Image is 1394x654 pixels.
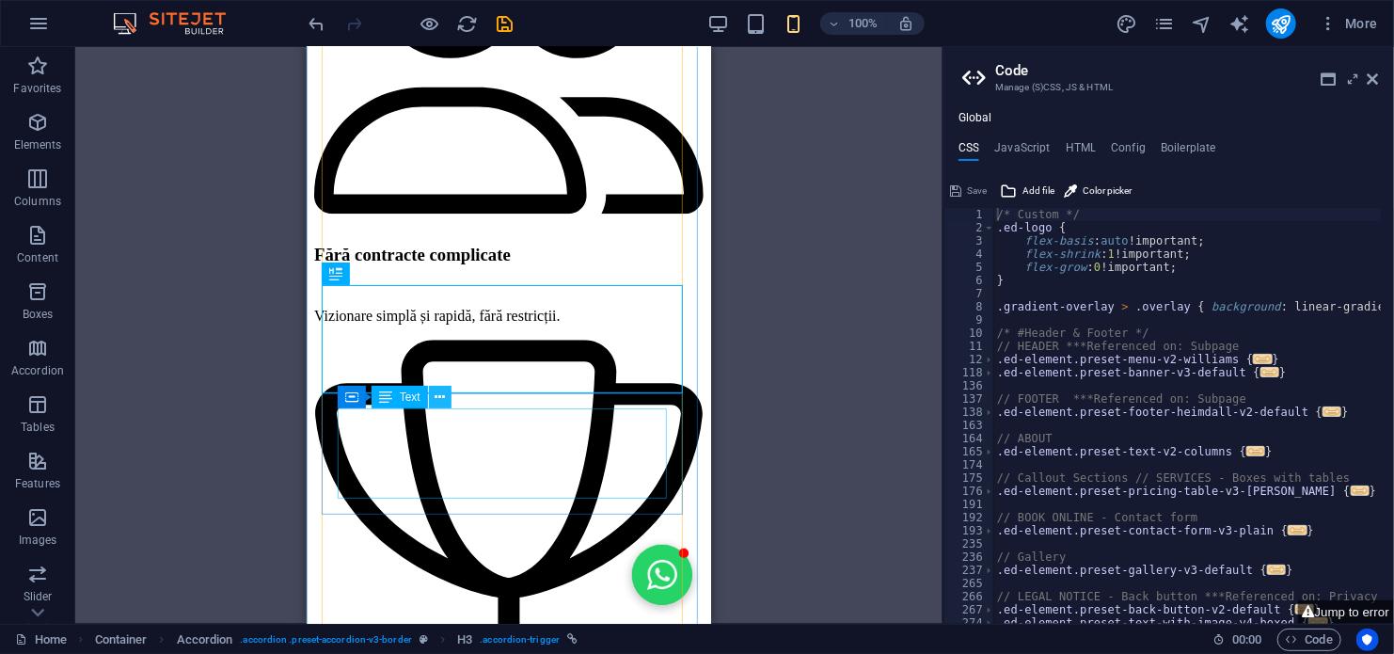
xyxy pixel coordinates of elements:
span: : [1245,632,1248,646]
div: 192 [944,511,995,524]
div: 266 [944,590,995,603]
i: Pages (Ctrl+Alt+S) [1153,13,1175,35]
i: This element is a customizable preset [420,634,428,645]
span: ... [1351,486,1370,496]
p: Slider [24,589,53,604]
h6: 100% [848,12,879,35]
i: Save (Ctrl+S) [495,13,516,35]
div: 8 [944,300,995,313]
div: 118 [944,366,995,379]
button: Usercentrics [1356,629,1379,651]
div: 163 [944,419,995,432]
div: 12 [944,353,995,366]
p: Columns [14,194,61,209]
span: ... [1323,407,1341,417]
p: Boxes [23,307,54,322]
div: 9 [944,313,995,327]
div: 2 [944,221,995,234]
div: 267 [944,603,995,616]
span: 00 00 [1232,629,1261,651]
h4: Config [1111,141,1146,162]
span: ... [1246,446,1265,456]
div: 265 [944,577,995,590]
div: 191 [944,498,995,511]
span: . accordion .preset-accordion-v3-border [240,629,412,651]
button: publish [1266,8,1296,39]
button: Click here to leave preview mode and continue editing [419,12,441,35]
button: More [1311,8,1386,39]
i: This element is linked [567,634,578,645]
span: Click to select. Double-click to edit [457,629,472,651]
div: 236 [944,550,995,564]
h2: Code [995,62,1379,79]
button: pages [1153,12,1176,35]
button: Add file [997,180,1057,202]
button: reload [456,12,479,35]
div: 235 [944,537,995,550]
h3: Manage (S)CSS, JS & HTML [995,79,1341,96]
div: 7 [944,287,995,300]
i: AI Writer [1228,13,1250,35]
p: Elements [14,137,62,152]
span: Code [1286,629,1333,651]
button: Code [1277,629,1341,651]
div: 274 [944,616,995,630]
p: Accordion [11,363,64,378]
h4: HTML [1066,141,1097,162]
div: 164 [944,432,995,445]
span: Add file [1022,180,1054,202]
p: Images [19,533,57,548]
div: 3 [944,234,995,247]
span: Click to select. Double-click to edit [95,629,148,651]
span: . accordion-trigger [480,629,560,651]
button: design [1116,12,1138,35]
span: Click to select. Double-click to edit [177,629,233,651]
button: save [494,12,516,35]
div: 176 [944,485,995,498]
img: Editor Logo [108,12,249,35]
button: navigator [1191,12,1213,35]
i: On resize automatically adjust zoom level to fit chosen device. [897,15,914,32]
h4: CSS [958,141,979,162]
span: ... [1289,525,1307,535]
div: 11 [944,340,995,353]
div: 5 [944,261,995,274]
button: Open chat window [325,498,386,558]
button: Color picker [1061,180,1134,202]
span: ... [1254,354,1273,364]
i: Publish [1270,13,1291,35]
a: Click to cancel selection. Double-click to open Pages [15,629,67,651]
div: 137 [944,392,995,406]
i: Navigator [1191,13,1212,35]
p: Features [15,476,60,491]
div: 6 [944,274,995,287]
p: Content [17,250,58,265]
span: ... [1267,565,1286,575]
h6: Session time [1212,629,1262,651]
nav: breadcrumb [95,629,578,651]
button: Jump to error [1298,600,1394,624]
i: Undo: Change text (Ctrl+Z) [307,13,328,35]
span: Color picker [1083,180,1132,202]
div: 175 [944,471,995,485]
h4: Global [958,111,992,126]
p: Favorites [13,81,61,96]
h4: JavaScript [994,141,1050,162]
button: 100% [820,12,887,35]
i: Reload page [457,13,479,35]
span: ... [1260,367,1279,377]
div: 138 [944,406,995,419]
h4: Boilerplate [1161,141,1216,162]
i: Design (Ctrl+Alt+Y) [1116,13,1137,35]
div: 165 [944,445,995,458]
span: More [1319,14,1378,33]
span: ... [1295,604,1314,614]
div: 174 [944,458,995,471]
button: text_generator [1228,12,1251,35]
div: 193 [944,524,995,537]
div: 10 [944,327,995,340]
div: 136 [944,379,995,392]
div: 4 [944,247,995,261]
div: 237 [944,564,995,577]
p: Tables [21,420,55,435]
